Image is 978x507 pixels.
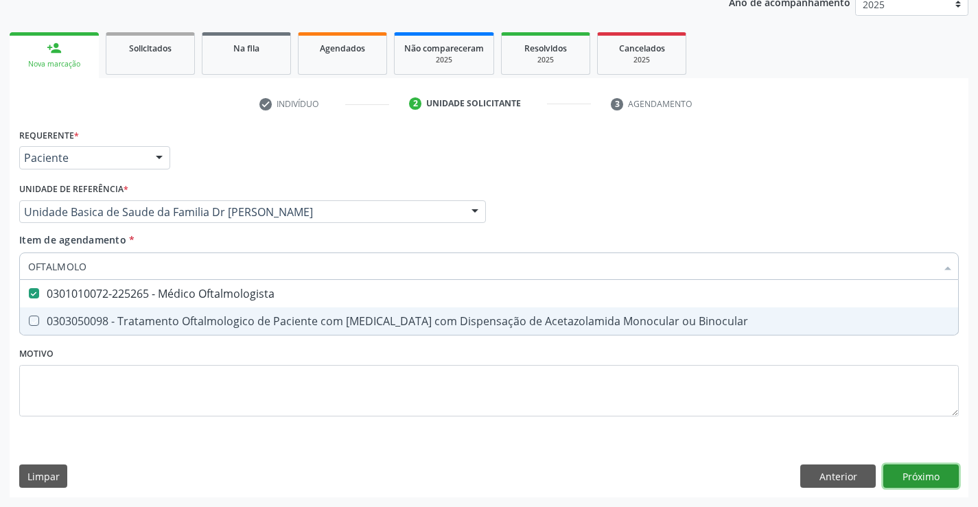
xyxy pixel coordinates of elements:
div: Unidade solicitante [426,97,521,110]
span: Na fila [233,43,259,54]
span: Item de agendamento [19,233,126,246]
div: Nova marcação [19,59,89,69]
div: 2025 [607,55,676,65]
label: Motivo [19,344,54,365]
div: 0301010072-225265 - Médico Oftalmologista [28,288,950,299]
button: Próximo [883,464,959,488]
input: Buscar por procedimentos [28,252,936,280]
span: Não compareceram [404,43,484,54]
div: 2025 [511,55,580,65]
label: Unidade de referência [19,179,128,200]
div: 0303050098 - Tratamento Oftalmologico de Paciente com [MEDICAL_DATA] com Dispensação de Acetazola... [28,316,950,327]
span: Unidade Basica de Saude da Familia Dr [PERSON_NAME] [24,205,458,219]
button: Anterior [800,464,876,488]
div: 2 [409,97,421,110]
span: Paciente [24,151,142,165]
label: Requerente [19,125,79,146]
span: Cancelados [619,43,665,54]
div: 2025 [404,55,484,65]
span: Resolvidos [524,43,567,54]
div: person_add [47,40,62,56]
span: Solicitados [129,43,172,54]
span: Agendados [320,43,365,54]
